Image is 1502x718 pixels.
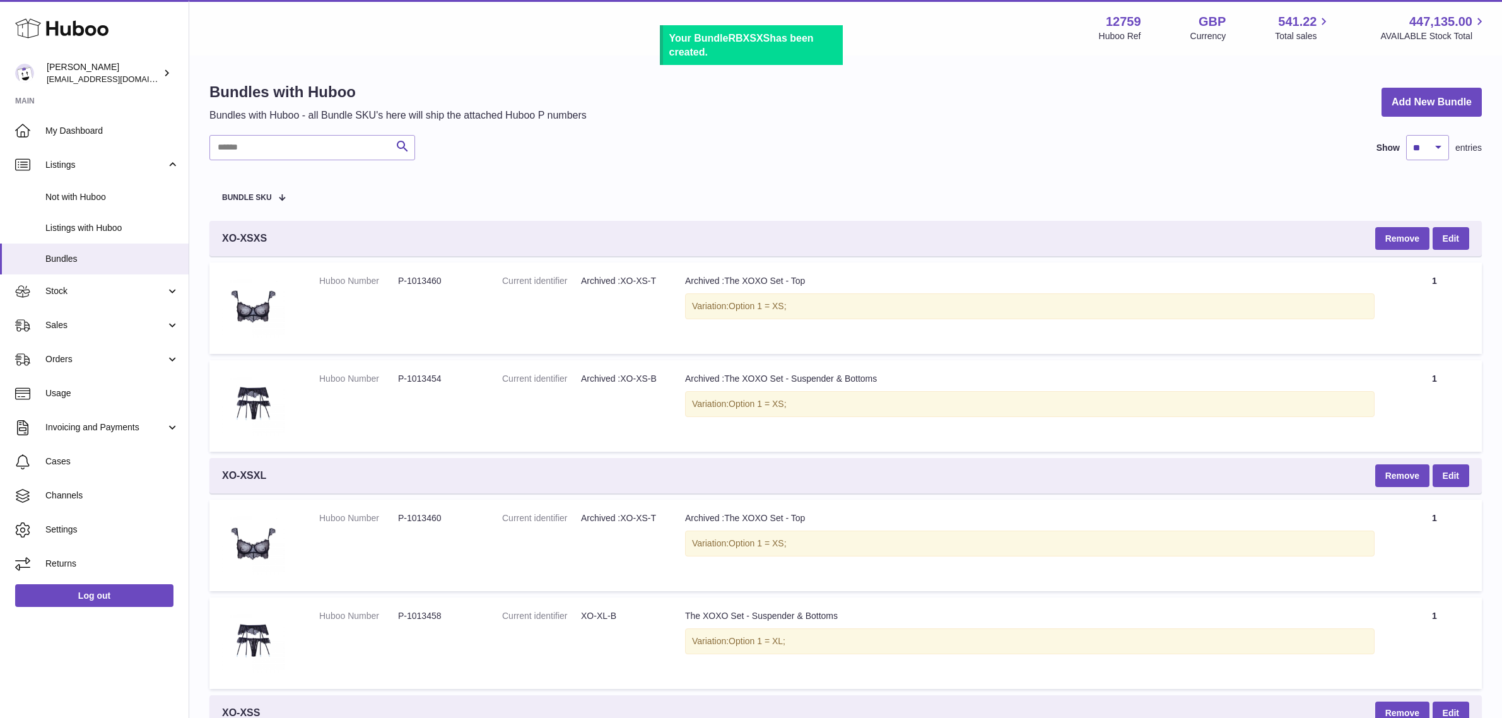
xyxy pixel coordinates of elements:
span: Option 1 = XL; [729,636,785,646]
label: Show [1376,142,1400,154]
button: Remove [1375,464,1429,487]
span: Listings [45,159,166,171]
span: Bundle SKU [222,194,272,202]
dt: Huboo Number [319,275,398,287]
a: 541.22 Total sales [1275,13,1331,42]
td: 1 [1387,500,1482,591]
div: Variation: [685,531,1375,556]
td: 1 [1387,360,1482,452]
span: Returns [45,558,179,570]
img: The XOXO Set - Suspender & Bottoms [222,610,285,673]
dt: Current identifier [502,373,581,385]
span: XO-XSXL [222,469,266,483]
span: Orders [45,353,166,365]
p: Bundles with Huboo - all Bundle SKU's here will ship the attached Huboo P numbers [209,109,587,122]
a: Edit [1433,464,1469,487]
dd: XO-XL-B [581,610,660,622]
dd: P-1013458 [398,610,477,622]
div: Variation: [685,391,1375,417]
b: RBXSXS [728,33,770,44]
img: sofiapanwar@unndr.com [15,64,34,83]
span: Option 1 = XS; [729,538,786,548]
div: [PERSON_NAME] [47,61,160,85]
dd: P-1013460 [398,275,477,287]
div: Archived :The XOXO Set - Top [685,512,1375,524]
span: Total sales [1275,30,1331,42]
span: Bundles [45,253,179,265]
span: My Dashboard [45,125,179,137]
span: Invoicing and Payments [45,421,166,433]
h1: Bundles with Huboo [209,82,587,102]
span: Channels [45,490,179,502]
span: Not with Huboo [45,191,179,203]
dt: Huboo Number [319,373,398,385]
span: Settings [45,524,179,536]
span: entries [1455,142,1482,154]
strong: 12759 [1106,13,1141,30]
img: Archived :The XOXO Set - Top [222,275,285,338]
span: 447,135.00 [1409,13,1472,30]
span: 541.22 [1278,13,1317,30]
span: [EMAIL_ADDRESS][DOMAIN_NAME] [47,74,185,84]
dt: Current identifier [502,610,581,622]
img: Archived :The XOXO Set - Suspender & Bottoms [222,373,285,436]
div: Currency [1190,30,1226,42]
span: XO-XSXS [222,232,267,245]
span: Stock [45,285,166,297]
span: Sales [45,319,166,331]
a: Edit [1433,227,1469,250]
div: The XOXO Set - Suspender & Bottoms [685,610,1375,622]
div: Variation: [685,628,1375,654]
dt: Current identifier [502,512,581,524]
button: Remove [1375,227,1429,250]
dd: Archived :XO-XS-B [581,373,660,385]
dd: P-1013460 [398,512,477,524]
span: Usage [45,387,179,399]
span: Option 1 = XS; [729,301,786,311]
dt: Huboo Number [319,610,398,622]
strong: GBP [1199,13,1226,30]
dd: P-1013454 [398,373,477,385]
td: 1 [1387,597,1482,689]
dd: Archived :XO-XS-T [581,512,660,524]
div: Your Bundle has been created. [669,32,836,59]
a: Log out [15,584,173,607]
dd: Archived :XO-XS-T [581,275,660,287]
td: 1 [1387,262,1482,354]
span: Listings with Huboo [45,222,179,234]
dt: Huboo Number [319,512,398,524]
div: Variation: [685,293,1375,319]
span: Cases [45,456,179,468]
span: AVAILABLE Stock Total [1380,30,1487,42]
img: Archived :The XOXO Set - Top [222,512,285,575]
div: Archived :The XOXO Set - Suspender & Bottoms [685,373,1375,385]
div: Huboo Ref [1099,30,1141,42]
a: Add New Bundle [1382,88,1482,117]
dt: Current identifier [502,275,581,287]
div: Archived :The XOXO Set - Top [685,275,1375,287]
a: 447,135.00 AVAILABLE Stock Total [1380,13,1487,42]
span: Option 1 = XS; [729,399,786,409]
